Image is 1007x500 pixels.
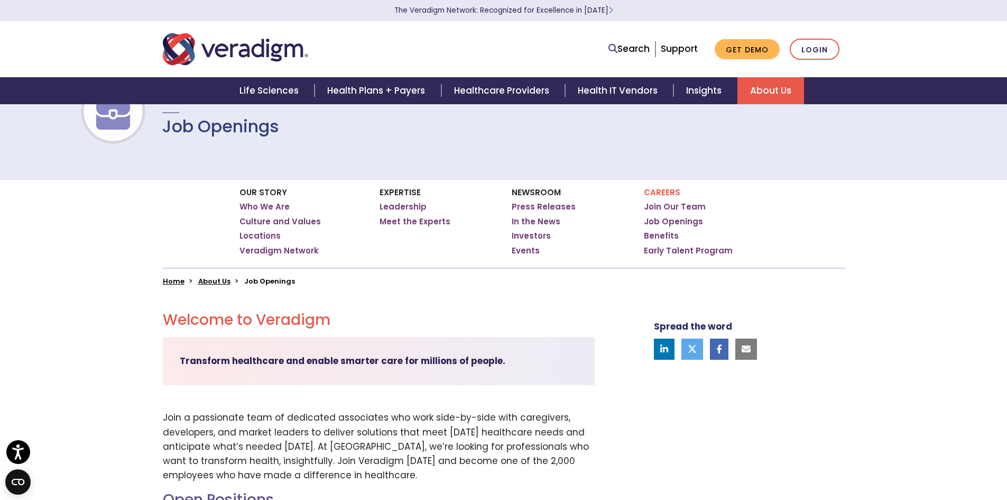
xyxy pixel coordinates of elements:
[512,246,540,256] a: Events
[661,42,698,55] a: Support
[644,231,679,241] a: Benefits
[441,77,565,104] a: Healthcare Providers
[512,216,560,227] a: In the News
[737,77,804,104] a: About Us
[673,77,737,104] a: Insights
[180,354,505,367] strong: Transform healthcare and enable smarter care for millions of people.
[608,42,650,56] a: Search
[380,202,427,212] a: Leadership
[239,202,290,212] a: Who We Are
[608,5,613,15] span: Learn More
[5,469,31,495] button: Open CMP widget
[644,246,733,256] a: Early Talent Program
[380,216,450,227] a: Meet the Experts
[565,77,673,104] a: Health IT Vendors
[315,77,441,104] a: Health Plans + Payers
[227,77,315,104] a: Life Sciences
[644,216,703,227] a: Job Openings
[239,216,321,227] a: Culture and Values
[163,32,308,67] img: Veradigm logo
[162,116,279,137] h1: Job Openings
[163,276,184,286] a: Home
[512,202,576,212] a: Press Releases
[163,411,595,483] p: Join a passionate team of dedicated associates who work side-by-side with caregivers, developers,...
[163,311,595,329] h2: Welcome to Veradigm
[239,231,281,241] a: Locations
[239,246,319,256] a: Veradigm Network
[512,231,551,241] a: Investors
[644,202,706,212] a: Join Our Team
[715,39,780,60] a: Get Demo
[394,5,613,15] a: The Veradigm Network: Recognized for Excellence in [DATE]Learn More
[790,39,839,60] a: Login
[198,276,230,286] a: About Us
[654,320,732,333] strong: Spread the word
